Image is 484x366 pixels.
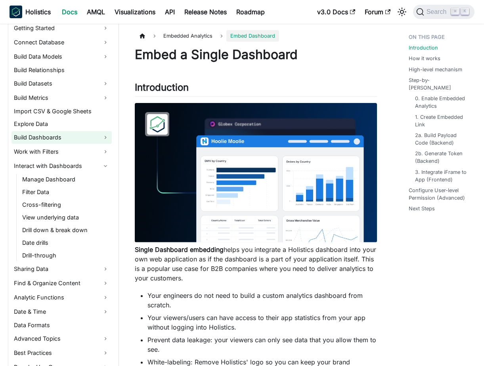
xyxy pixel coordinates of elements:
span: Search [424,8,451,15]
b: Holistics [25,7,51,17]
a: Build Dashboards [11,131,112,144]
kbd: ⌘ [451,8,459,15]
a: 2a. Build Payload Code (Backend) [415,132,468,147]
button: Search (Command+K) [413,5,474,19]
a: Visualizations [110,6,160,18]
a: v3.0 Docs [312,6,360,18]
a: Manage Dashboard [20,174,112,185]
a: 3. Integrate iFrame to App (Frontend) [415,168,468,183]
a: Best Practices [11,347,112,359]
a: Build Metrics [11,91,112,104]
a: Roadmap [231,6,270,18]
a: Work with Filters [11,145,112,158]
a: Next Steps [409,205,435,212]
a: How it works [409,55,440,62]
p: helps you integrate a Holistics dashboard into your own web application as if the dashboard is a ... [135,245,377,283]
a: Date drills [20,237,112,248]
a: Analytic Functions [11,291,112,304]
a: Build Datasets [11,77,112,90]
kbd: K [461,8,469,15]
a: Release Notes [180,6,231,18]
strong: Single Dashboard embedding [135,246,224,254]
a: AMQL [82,6,110,18]
span: Embed Dashboard [226,30,279,42]
a: 1. Create Embedded Link [415,113,468,128]
a: Explore Data [11,118,112,130]
a: Build Data Models [11,50,112,63]
a: Build Relationships [11,65,112,76]
a: Forum [360,6,395,18]
li: Your viewers/users can have access to their app statistics from your app without logging into Hol... [147,313,377,332]
a: Interact with Dashboards [11,160,112,172]
img: Holistics [10,6,22,18]
a: Step-by-[PERSON_NAME] [409,76,471,91]
a: Docs [57,6,82,18]
a: Getting Started [11,22,112,34]
a: 0. Enable Embedded Analytics [415,95,468,110]
a: High-level mechanism [409,66,462,73]
img: Embedded Dashboard [135,103,377,242]
a: Advanced Topics [11,332,112,345]
a: Sharing Data [11,263,112,275]
a: Configure User-level Permission (Advanced) [409,187,471,202]
h2: Introduction [135,82,377,97]
li: Prevent data leakage: your viewers can only see data that you allow them to see. [147,335,377,354]
button: Switch between dark and light mode (currently light mode) [396,6,408,18]
a: Home page [135,30,150,42]
nav: Breadcrumbs [135,30,377,42]
a: View underlying data [20,212,112,223]
a: HolisticsHolistics [10,6,51,18]
a: Drill down & break down [20,225,112,236]
a: Import CSV & Google Sheets [11,106,112,117]
h1: Embed a Single Dashboard [135,47,377,63]
a: Connect Database [11,36,112,49]
span: Embedded Analytics [159,30,216,42]
a: 2b. Generate Token (Backend) [415,150,468,165]
a: Introduction [409,44,438,51]
a: Find & Organize Content [11,277,112,290]
li: Your engineers do not need to build a custom analytics dashboard from scratch. [147,291,377,310]
a: API [160,6,180,18]
a: Drill-through [20,250,112,261]
a: Date & Time [11,305,112,318]
a: Filter Data [20,187,112,198]
a: Data Formats [11,320,112,331]
a: Cross-filtering [20,199,112,210]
